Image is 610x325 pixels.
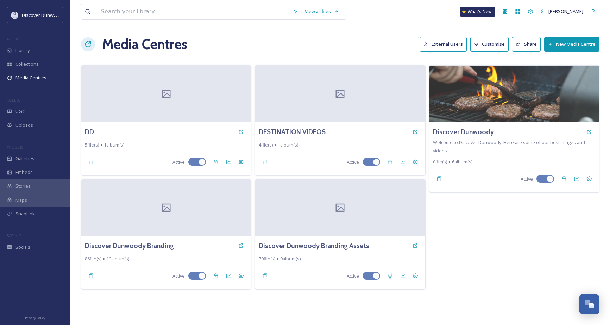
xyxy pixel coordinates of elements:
button: External Users [420,37,467,51]
span: Maps [15,197,27,203]
button: Customise [470,37,509,51]
span: Embeds [15,169,33,176]
span: Welcome to Discover Dunwoody. Here are some of our best images and videos. [433,139,585,154]
span: 4 file(s) [259,142,273,148]
button: New Media Centre [544,37,599,51]
h1: Media Centres [102,34,187,55]
img: 696246f7-25b9-4a35-beec-0db6f57a4831.png [11,12,18,19]
a: External Users [420,37,470,51]
span: Active [347,159,359,165]
span: 1 album(s) [278,142,298,148]
span: Library [15,47,30,54]
span: 5 file(s) [85,142,99,148]
span: 1 album(s) [104,142,124,148]
a: Discover Dunwoody Branding Assets [259,241,369,251]
span: WIDGETS [7,144,23,150]
span: COLLECT [7,97,22,103]
span: Active [521,176,533,182]
span: Collections [15,61,39,67]
button: Open Chat [579,294,599,314]
input: Search your library [98,4,289,19]
span: 19 album(s) [106,255,129,262]
span: 9 album(s) [280,255,301,262]
a: DESTINATION VIDEOS [259,127,326,137]
span: SnapLink [15,210,35,217]
span: Active [347,273,359,279]
span: Uploads [15,122,33,129]
a: Discover Dunwoody [433,127,494,137]
span: Galleries [15,155,34,162]
span: Stories [15,183,31,189]
span: Privacy Policy [25,316,45,320]
span: Socials [15,244,30,251]
span: 70 file(s) [259,255,275,262]
span: MEDIA [7,36,19,41]
span: SOCIALS [7,233,21,238]
span: 86 file(s) [85,255,101,262]
span: Active [172,273,185,279]
a: View all files [301,5,342,18]
a: Privacy Policy [25,313,45,321]
img: zac-cain-jLzukAj_PhQ-unsplash.jpg [429,66,599,122]
span: Active [172,159,185,165]
span: Media Centres [15,74,46,81]
button: Share [512,37,541,51]
a: What's New [460,7,495,17]
span: UGC [15,108,25,115]
a: [PERSON_NAME] [537,5,587,18]
a: Customise [470,37,512,51]
a: DD [85,127,94,137]
span: 6 album(s) [452,158,472,165]
span: 0 file(s) [433,158,447,165]
span: Discover Dunwoody [22,12,64,18]
a: Discover Dunwoody Branding [85,241,174,251]
span: [PERSON_NAME] [548,8,583,14]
